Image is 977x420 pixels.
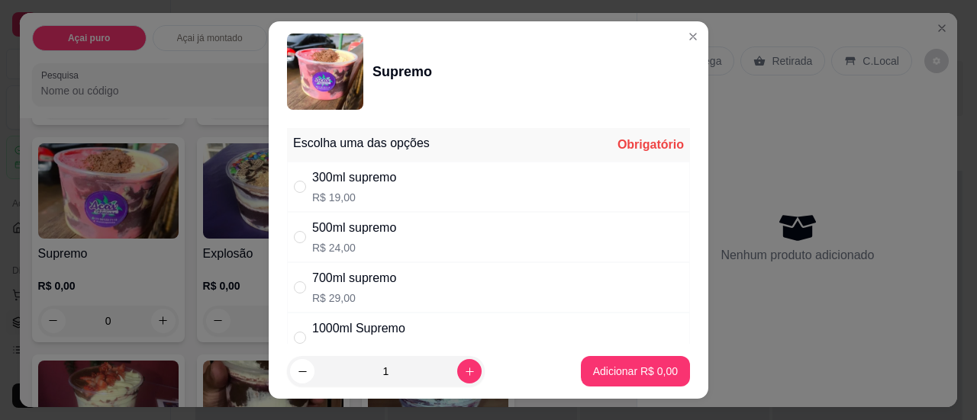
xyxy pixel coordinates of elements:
p: R$ 24,00 [312,240,396,255]
div: 500ml supremo [312,219,396,237]
button: Close [681,24,705,49]
button: Adicionar R$ 0,00 [581,356,690,386]
div: Obrigatório [617,136,684,154]
button: increase-product-quantity [457,359,482,383]
p: R$ 41,00 [312,341,405,356]
div: 300ml supremo [312,168,396,187]
button: decrease-product-quantity [290,359,314,383]
p: R$ 29,00 [312,290,396,306]
img: product-image [287,34,363,110]
div: Supremo [372,61,432,82]
p: R$ 19,00 [312,190,396,205]
p: Adicionar R$ 0,00 [593,364,678,379]
div: 1000ml Supremo [312,319,405,338]
div: Escolha uma das opções [293,134,430,152]
div: 700ml supremo [312,269,396,287]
